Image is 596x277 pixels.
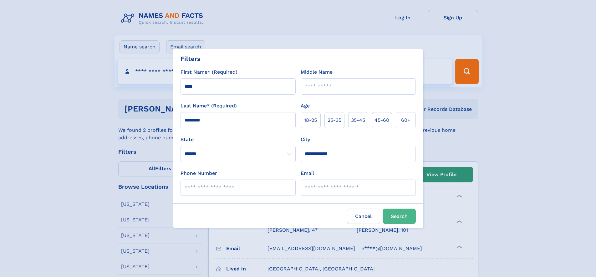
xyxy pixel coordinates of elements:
[181,170,217,177] label: Phone Number
[347,209,380,224] label: Cancel
[304,116,317,124] span: 18‑25
[181,54,201,63] div: Filters
[301,102,310,110] label: Age
[301,170,314,177] label: Email
[328,116,341,124] span: 25‑35
[301,68,333,76] label: Middle Name
[383,209,416,224] button: Search
[181,68,237,76] label: First Name* (Required)
[351,116,365,124] span: 35‑45
[401,116,410,124] span: 60+
[181,102,237,110] label: Last Name* (Required)
[301,136,310,143] label: City
[181,136,296,143] label: State
[374,116,389,124] span: 45‑60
